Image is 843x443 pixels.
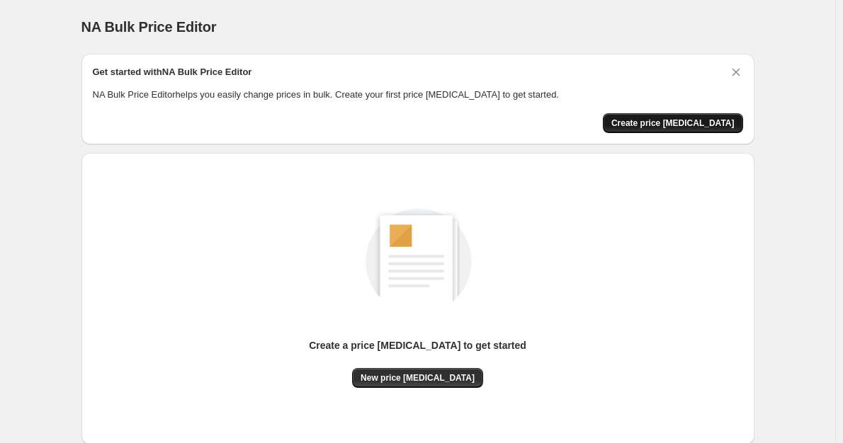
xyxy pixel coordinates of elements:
p: NA Bulk Price Editor helps you easily change prices in bulk. Create your first price [MEDICAL_DAT... [93,88,743,102]
span: NA Bulk Price Editor [81,19,217,35]
span: Create price [MEDICAL_DATA] [611,117,735,129]
h2: Get started with NA Bulk Price Editor [93,65,252,79]
button: Create price change job [603,113,743,133]
p: Create a price [MEDICAL_DATA] to get started [309,338,526,352]
span: New price [MEDICAL_DATA] [361,372,475,384]
button: Dismiss card [729,65,743,79]
button: New price [MEDICAL_DATA] [352,368,483,388]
